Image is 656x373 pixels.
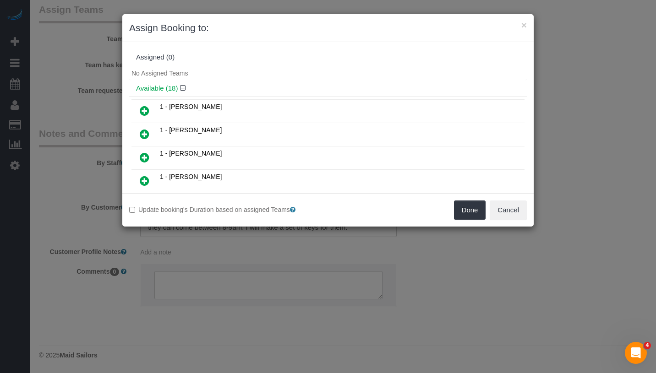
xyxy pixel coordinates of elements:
[160,103,222,110] span: 1 - [PERSON_NAME]
[160,126,222,134] span: 1 - [PERSON_NAME]
[129,205,321,214] label: Update booking's Duration based on assigned Teams
[521,20,527,30] button: ×
[160,150,222,157] span: 1 - [PERSON_NAME]
[160,173,222,180] span: 1 - [PERSON_NAME]
[490,200,527,220] button: Cancel
[454,200,486,220] button: Done
[131,70,188,77] span: No Assigned Teams
[136,85,520,92] h4: Available (18)
[625,342,647,364] iframe: Intercom live chat
[129,21,527,35] h3: Assign Booking to:
[644,342,651,349] span: 4
[136,54,520,61] div: Assigned (0)
[129,207,135,213] input: Update booking's Duration based on assigned Teams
